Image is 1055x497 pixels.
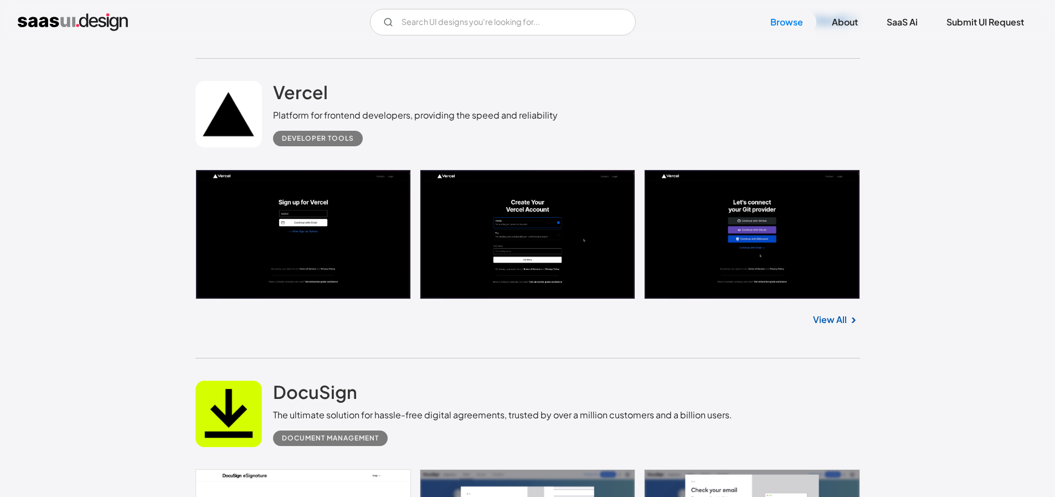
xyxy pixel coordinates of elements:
[18,13,128,31] a: home
[273,81,328,103] h2: Vercel
[933,10,1037,34] a: Submit UI Request
[282,132,354,145] div: Developer tools
[273,381,357,403] h2: DocuSign
[273,81,328,109] a: Vercel
[282,432,379,445] div: Document Management
[273,109,558,122] div: Platform for frontend developers, providing the speed and reliability
[757,10,816,34] a: Browse
[873,10,931,34] a: SaaS Ai
[819,10,871,34] a: About
[370,9,636,35] input: Search UI designs you're looking for...
[273,381,357,408] a: DocuSign
[370,9,636,35] form: Email Form
[273,408,732,422] div: The ultimate solution for hassle-free digital agreements, trusted by over a million customers and...
[813,313,847,326] a: View All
